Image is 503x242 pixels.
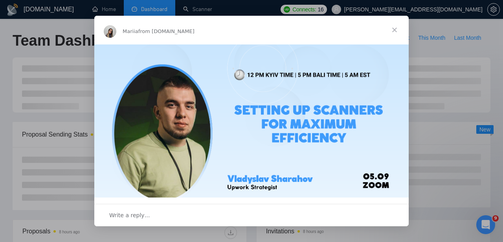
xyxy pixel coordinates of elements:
[104,25,116,38] img: Profile image for Mariia
[94,204,409,226] div: Open conversation and reply
[109,210,150,220] span: Write a reply…
[380,16,409,44] span: Close
[123,28,138,34] span: Mariia
[138,28,195,34] span: from [DOMAIN_NAME]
